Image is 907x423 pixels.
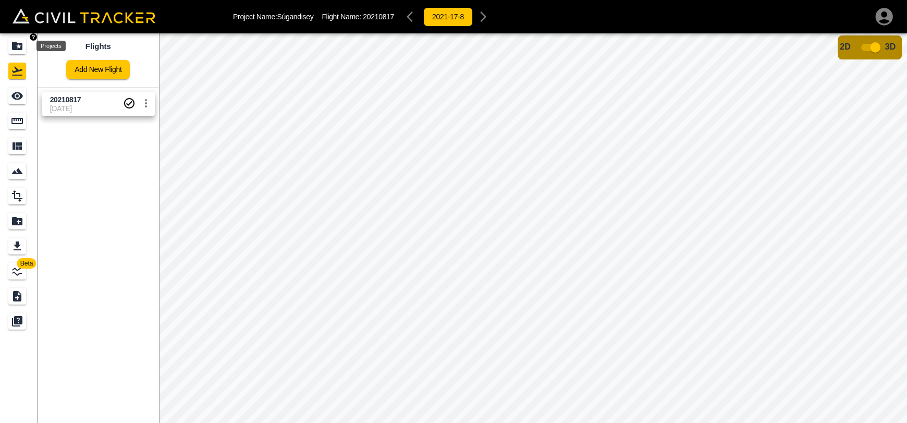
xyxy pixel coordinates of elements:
[322,13,394,21] p: Flight Name:
[13,8,155,23] img: Civil Tracker
[363,13,394,21] span: 20210817
[36,41,66,51] div: Projects
[840,42,850,51] span: 2D
[423,7,473,27] button: 2021-17-8
[885,42,896,51] span: 3D
[233,13,313,21] p: Project Name: Súgandisey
